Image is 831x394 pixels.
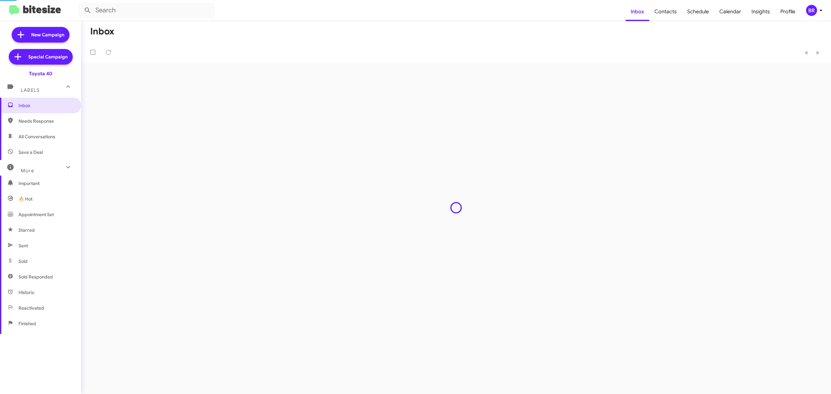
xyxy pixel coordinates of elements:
span: « [805,48,808,56]
span: Important [19,180,74,187]
button: Previous [801,46,812,59]
button: Next [812,46,823,59]
span: More [21,168,34,174]
span: Needs Response [19,118,74,124]
div: Toyota 40 [29,70,52,77]
div: BR [806,5,817,16]
span: Starred [19,227,35,233]
span: 🔥 Hot [19,196,32,202]
span: Labels [21,87,40,93]
span: Sold [19,258,28,265]
a: Special Campaign [9,49,73,65]
a: New Campaign [12,27,69,43]
nav: Page navigation example [801,46,823,59]
a: Insights [746,2,775,21]
span: » [816,48,819,56]
span: Sold Responded [19,274,53,280]
a: Calendar [714,2,746,21]
a: Schedule [682,2,714,21]
span: Inbox [19,102,74,109]
a: Profile [775,2,800,21]
h1: Inbox [90,26,114,37]
span: Appointment Set [19,211,54,218]
input: Search [79,3,215,18]
a: Inbox [626,2,649,21]
span: Special Campaign [28,54,68,60]
button: BR [800,5,824,16]
span: Historic [19,289,35,296]
span: All Conversations [19,133,55,140]
span: Reactivated [19,305,44,311]
span: Finished [19,320,36,327]
span: Sent [19,242,28,249]
a: Contacts [649,2,682,21]
span: New Campaign [31,31,64,38]
span: Save a Deal [19,149,43,155]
